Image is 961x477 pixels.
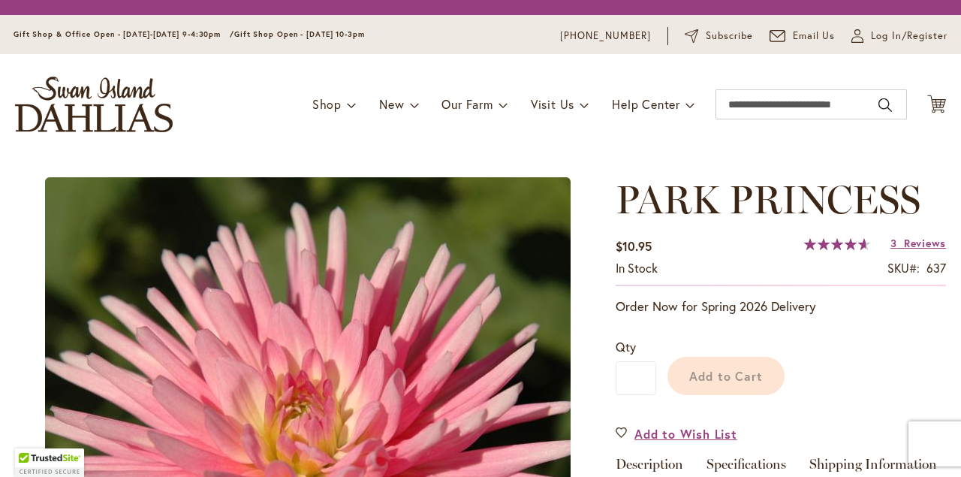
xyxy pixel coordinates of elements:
span: Shop [312,96,342,112]
span: Help Center [612,96,680,112]
span: Gift Shop & Office Open - [DATE]-[DATE] 9-4:30pm / [14,29,234,39]
span: New [379,96,404,112]
span: Add to Wish List [634,425,737,442]
div: Availability [616,260,658,277]
a: Add to Wish List [616,425,737,442]
strong: SKU [887,260,920,276]
span: $10.95 [616,238,652,254]
span: PARK PRINCESS [616,176,920,223]
span: Qty [616,339,636,355]
span: Visit Us [531,96,574,112]
div: 93% [804,238,870,250]
a: 3 Reviews [890,236,946,250]
a: store logo [15,77,173,132]
a: Subscribe [685,29,753,44]
a: [PHONE_NUMBER] [560,29,651,44]
span: Log In/Register [871,29,947,44]
div: TrustedSite Certified [15,448,84,477]
span: Our Farm [441,96,493,112]
span: Reviews [904,236,946,250]
a: Email Us [770,29,836,44]
div: 637 [926,260,946,277]
span: Email Us [793,29,836,44]
span: Gift Shop Open - [DATE] 10-3pm [234,29,365,39]
a: Log In/Register [851,29,947,44]
p: Order Now for Spring 2026 Delivery [616,297,946,315]
span: 3 [890,236,897,250]
span: In stock [616,260,658,276]
button: Search [878,93,892,117]
span: Subscribe [706,29,753,44]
